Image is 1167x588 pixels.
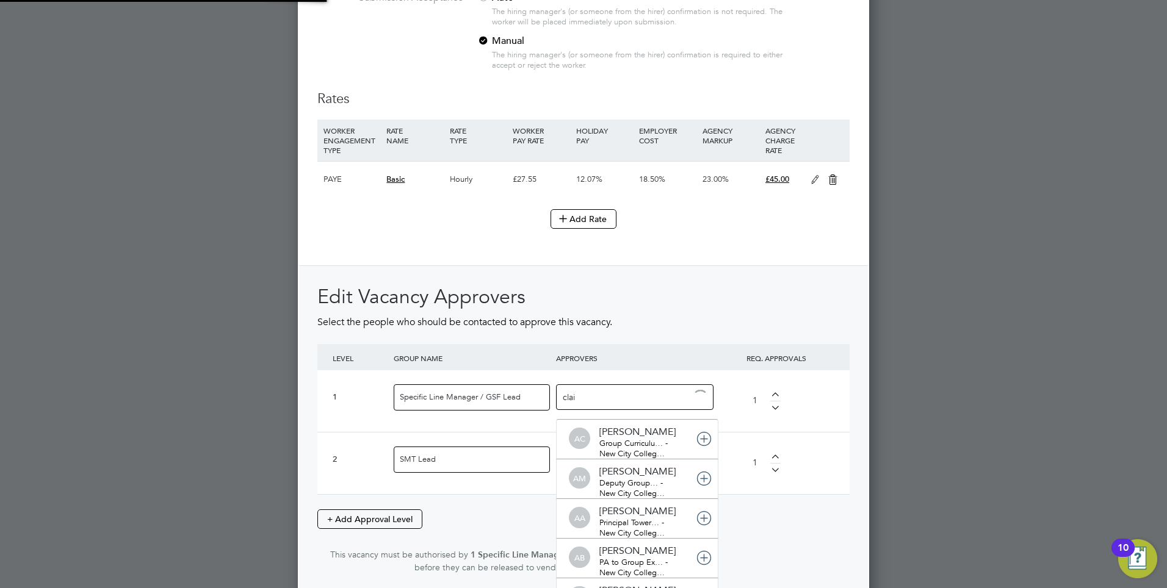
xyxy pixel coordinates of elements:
div: Hourly [447,162,510,197]
span: - [665,438,668,448]
div: [PERSON_NAME] [599,505,676,518]
span: Select the people who should be contacted to approve this vacancy. [317,316,612,328]
div: AGENCY MARKUP [699,120,762,151]
div: LEVEL [330,344,391,372]
input: Add approvers [563,389,639,404]
div: PAYE [320,162,383,197]
span: PA to Group Ex… [599,557,663,567]
div: REQ. APPROVALS [715,344,837,372]
div: RATE TYPE [447,120,510,151]
div: [PERSON_NAME] [599,426,676,439]
span: - [665,557,668,567]
span: New City Colleg… [599,567,665,578]
button: Add Rate [551,209,616,229]
div: AGENCY CHARGE RATE [762,120,804,161]
span: New City Colleg… [599,488,665,498]
div: WORKER PAY RATE [510,120,573,151]
span: AM [569,468,590,489]
span: This vacancy must be authorised by [330,549,468,560]
span: Basic [386,174,405,184]
button: Open Resource Center, 10 new notifications [1118,539,1157,578]
button: + Add Approval Level [317,509,422,529]
span: AB [569,547,590,568]
div: [PERSON_NAME] [599,465,676,478]
span: - [660,478,663,488]
span: Principal Tower… [599,517,659,528]
h2: Edit Vacancy Approvers [317,284,850,310]
div: GROUP NAME [391,344,553,372]
div: EMPLOYER COST [636,120,699,151]
div: HOLIDAY PAY [573,120,636,151]
div: [PERSON_NAME] [599,545,676,558]
label: Manual [477,35,630,48]
div: WORKER ENGAGEMENT TYPE [320,120,383,161]
div: The hiring manager's (or someone from the hirer) confirmation is not required. The worker will be... [492,7,789,27]
span: AC [569,428,590,450]
span: 23.00% [703,174,729,184]
div: APPROVERS [553,344,715,372]
div: 2 [333,454,388,465]
div: RATE NAME [383,120,446,151]
span: £45.00 [765,174,789,184]
span: 18.50% [639,174,665,184]
span: Deputy Group… [599,478,658,488]
span: New City Colleg… [599,528,665,538]
div: 10 [1118,548,1129,564]
span: Group Curriculu… [599,438,663,448]
div: 1 [333,392,388,403]
span: AA [569,507,590,529]
span: - [662,517,664,528]
strong: 1 Specific Line Manager / GSF Lead [471,550,613,560]
span: New City Colleg… [599,448,665,459]
span: 12.07% [576,174,602,184]
h3: Rates [317,90,850,108]
div: £27.55 [510,162,573,197]
div: The hiring manager's (or someone from the hirer) confirmation is required to either accept or rej... [492,50,789,71]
